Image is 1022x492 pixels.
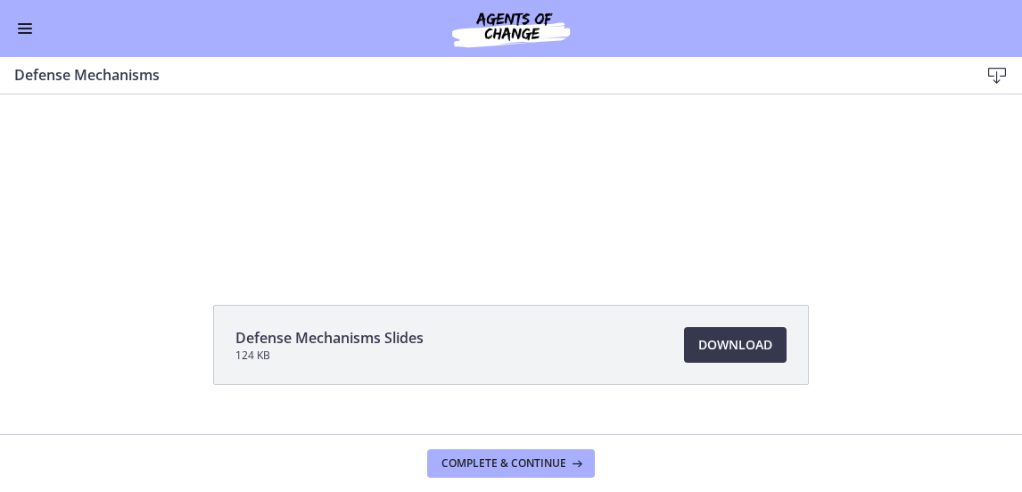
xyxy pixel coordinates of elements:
[235,327,424,348] span: Defense Mechanisms Slides
[235,348,424,363] span: 124 KB
[684,327,787,363] a: Download
[427,449,595,478] button: Complete & continue
[14,18,36,39] button: Enable menu
[404,7,618,50] img: Agents of Change
[441,456,566,471] span: Complete & continue
[698,334,772,356] span: Download
[14,64,951,86] h3: Defense Mechanisms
